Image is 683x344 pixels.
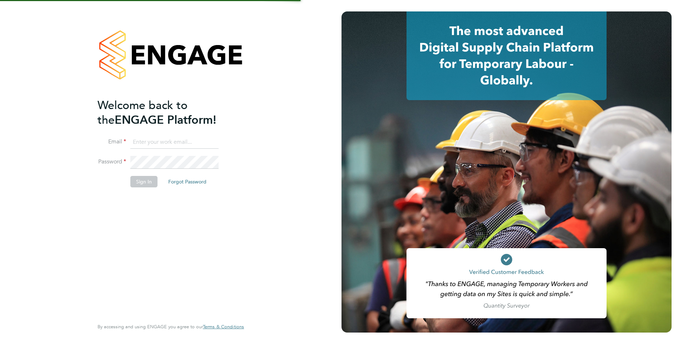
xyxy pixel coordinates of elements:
input: Enter your work email... [130,136,219,149]
button: Forgot Password [163,176,212,187]
a: Terms & Conditions [203,324,244,330]
span: Welcome back to the [98,98,188,127]
label: Password [98,158,126,166]
h2: ENGAGE Platform! [98,98,237,127]
span: By accessing and using ENGAGE you agree to our [98,324,244,330]
label: Email [98,138,126,146]
button: Sign In [130,176,158,187]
